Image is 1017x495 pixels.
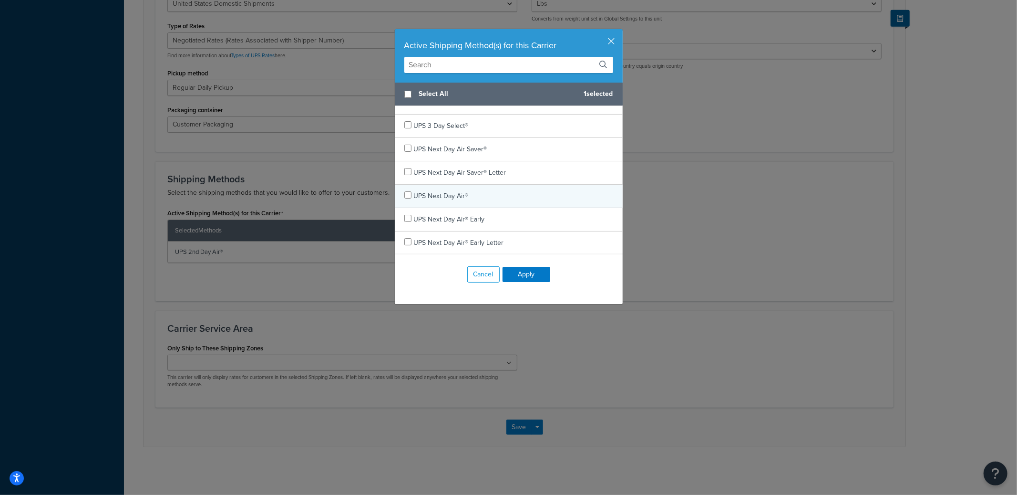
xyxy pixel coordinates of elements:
[414,238,504,248] span: UPS Next Day Air® Early Letter
[404,39,613,52] div: Active Shipping Method(s) for this Carrier
[414,144,487,154] span: UPS Next Day Air Saver®
[419,87,576,101] span: Select All
[414,121,469,131] span: UPS 3 Day Select®
[467,266,500,283] button: Cancel
[503,267,550,282] button: Apply
[414,214,485,224] span: UPS Next Day Air® Early
[414,168,506,178] span: UPS Next Day Air Saver® Letter
[395,83,623,106] div: 1 selected
[404,57,613,73] input: Search
[414,191,469,201] span: UPS Next Day Air®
